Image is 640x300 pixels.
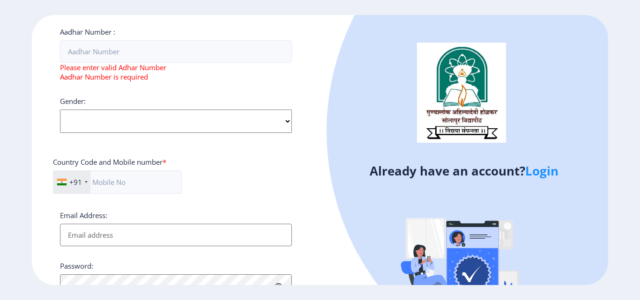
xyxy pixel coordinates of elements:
[60,72,148,81] span: Aadhar Number is required
[60,40,292,63] input: Aadhar Number
[327,163,601,178] h4: Already have an account?
[53,170,182,194] input: Mobile No
[53,171,90,193] div: India (भारत): +91
[417,43,506,143] img: logo
[60,27,115,37] label: Aadhar Number :
[60,261,93,271] label: Password:
[53,157,166,167] label: Country Code and Mobile number
[525,162,558,179] a: Login
[60,63,166,72] span: Please enter valid Adhar Number
[60,96,86,106] label: Gender:
[60,211,107,220] label: Email Address:
[60,224,292,246] input: Email address
[69,177,82,187] div: +91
